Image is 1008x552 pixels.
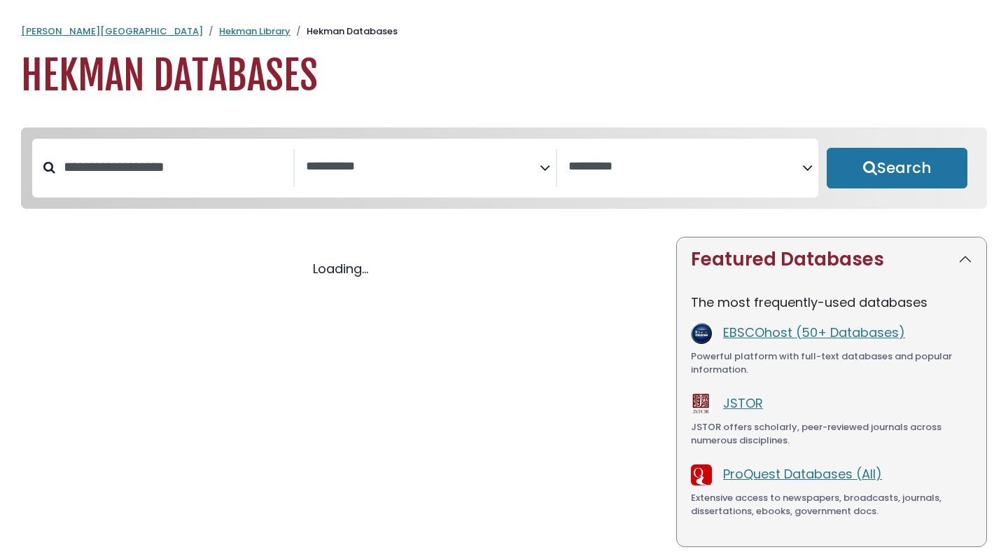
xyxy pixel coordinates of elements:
button: Featured Databases [677,237,986,282]
textarea: Search [568,160,802,174]
textarea: Search [306,160,540,174]
a: Hekman Library [219,25,290,38]
input: Search database by title or keyword [55,156,293,179]
li: Hekman Databases [290,25,398,39]
nav: breadcrumb [21,25,987,39]
nav: Search filters [21,127,987,209]
h1: Hekman Databases [21,53,987,99]
a: EBSCOhost (50+ Databases) [723,324,905,341]
div: Extensive access to newspapers, broadcasts, journals, dissertations, ebooks, government docs. [691,491,972,518]
a: ProQuest Databases (All) [723,465,882,483]
button: Submit for Search Results [827,148,967,188]
a: [PERSON_NAME][GEOGRAPHIC_DATA] [21,25,203,38]
div: JSTOR offers scholarly, peer-reviewed journals across numerous disciplines. [691,420,972,448]
a: JSTOR [723,394,763,412]
p: The most frequently-used databases [691,293,972,312]
div: Loading... [21,259,659,278]
div: Powerful platform with full-text databases and popular information. [691,350,972,377]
